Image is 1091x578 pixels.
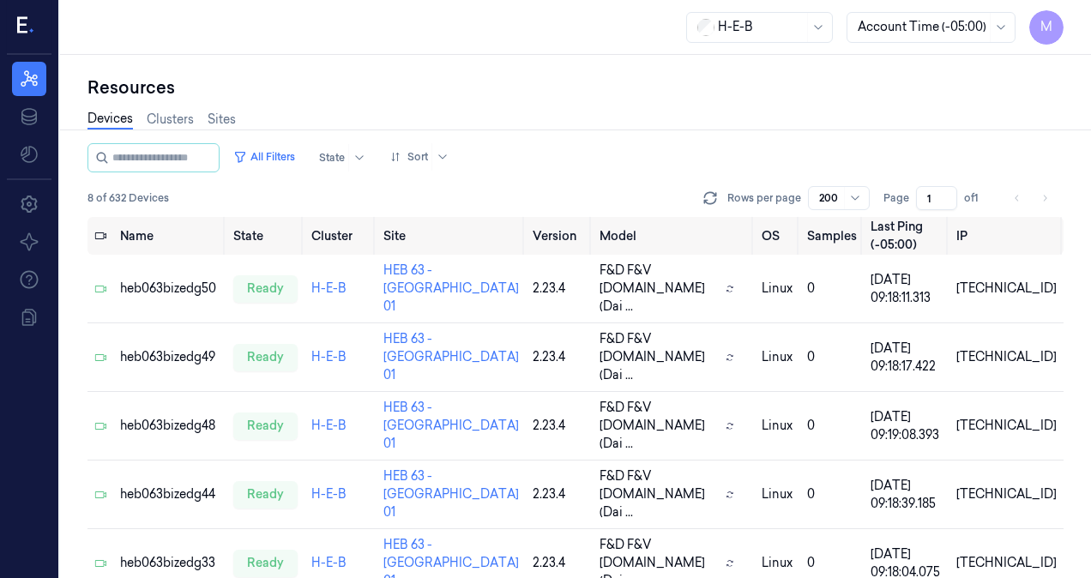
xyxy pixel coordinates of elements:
a: Sites [208,111,236,129]
div: [TECHNICAL_ID] [956,348,1057,366]
div: [TECHNICAL_ID] [956,280,1057,298]
p: linux [762,554,793,572]
a: HEB 63 - [GEOGRAPHIC_DATA] 01 [383,262,519,314]
span: Page [883,190,909,206]
div: [DATE] 09:18:39.185 [871,477,943,513]
div: 0 [807,348,857,366]
a: Clusters [147,111,194,129]
div: 2.23.4 [533,348,587,366]
th: Samples [800,217,864,255]
div: 0 [807,280,857,298]
a: H-E-B [311,280,347,296]
div: 2.23.4 [533,485,587,503]
div: 2.23.4 [533,554,587,572]
p: linux [762,348,793,366]
nav: pagination [1005,186,1057,210]
div: [TECHNICAL_ID] [956,485,1057,503]
th: State [226,217,304,255]
div: ready [233,481,298,509]
div: heb063bizedg49 [120,348,220,366]
span: 8 of 632 Devices [87,190,169,206]
a: H-E-B [311,486,347,502]
div: 0 [807,485,857,503]
div: heb063bizedg44 [120,485,220,503]
p: linux [762,485,793,503]
th: OS [755,217,800,255]
a: H-E-B [311,418,347,433]
div: heb063bizedg33 [120,554,220,572]
div: 2.23.4 [533,280,587,298]
p: linux [762,280,793,298]
div: 0 [807,417,857,435]
th: Cluster [304,217,377,255]
div: [DATE] 09:19:08.393 [871,408,943,444]
span: of 1 [964,190,992,206]
a: HEB 63 - [GEOGRAPHIC_DATA] 01 [383,400,519,451]
a: HEB 63 - [GEOGRAPHIC_DATA] 01 [383,331,519,382]
div: ready [233,344,298,371]
button: M [1029,10,1064,45]
div: [DATE] 09:18:11.313 [871,271,943,307]
th: Model [593,217,754,255]
div: ready [233,275,298,303]
div: heb063bizedg48 [120,417,220,435]
span: F&D F&V [DOMAIN_NAME] (Dai ... [600,330,719,384]
div: [TECHNICAL_ID] [956,554,1057,572]
th: Version [526,217,594,255]
div: 0 [807,554,857,572]
div: Resources [87,75,1064,99]
th: Last Ping (-05:00) [864,217,949,255]
div: 2.23.4 [533,417,587,435]
span: F&D F&V [DOMAIN_NAME] (Dai ... [600,262,719,316]
p: Rows per page [727,190,801,206]
div: [DATE] 09:18:17.422 [871,340,943,376]
th: IP [949,217,1064,255]
div: ready [233,550,298,577]
a: Devices [87,110,133,129]
th: Site [377,217,526,255]
a: HEB 63 - [GEOGRAPHIC_DATA] 01 [383,468,519,520]
div: ready [233,412,298,440]
p: linux [762,417,793,435]
a: H-E-B [311,555,347,570]
div: [TECHNICAL_ID] [956,417,1057,435]
button: All Filters [226,143,302,171]
div: heb063bizedg50 [120,280,220,298]
span: F&D F&V [DOMAIN_NAME] (Dai ... [600,399,719,453]
span: F&D F&V [DOMAIN_NAME] (Dai ... [600,467,719,521]
th: Name [113,217,226,255]
a: H-E-B [311,349,347,364]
